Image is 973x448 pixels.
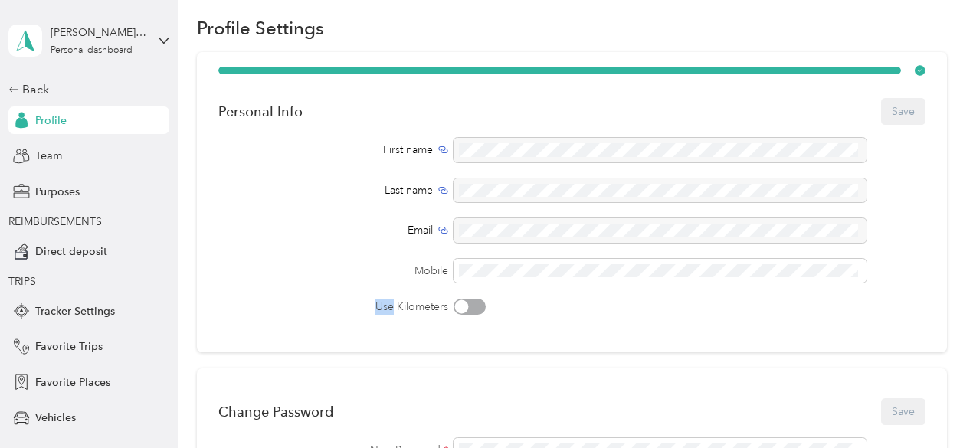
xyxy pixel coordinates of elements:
[35,184,80,200] span: Purposes
[383,142,433,158] span: First name
[35,374,110,391] span: Favorite Places
[887,362,973,448] iframe: Everlance-gr Chat Button Frame
[8,215,102,228] span: REIMBURSEMENTS
[35,338,103,355] span: Favorite Trips
[51,25,146,41] div: [PERSON_NAME] [PERSON_NAME] III
[8,275,36,288] span: TRIPS
[197,20,324,36] h1: Profile Settings
[35,303,115,319] span: Tracker Settings
[218,103,303,119] div: Personal Info
[218,404,333,420] div: Change Password
[8,80,162,99] div: Back
[51,46,133,55] div: Personal dashboard
[35,410,76,426] span: Vehicles
[218,263,449,279] label: Mobile
[35,113,67,129] span: Profile
[35,244,107,260] span: Direct deposit
[385,182,433,198] span: Last name
[408,222,433,238] span: Email
[218,299,449,315] label: Use Kilometers
[35,148,62,164] span: Team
